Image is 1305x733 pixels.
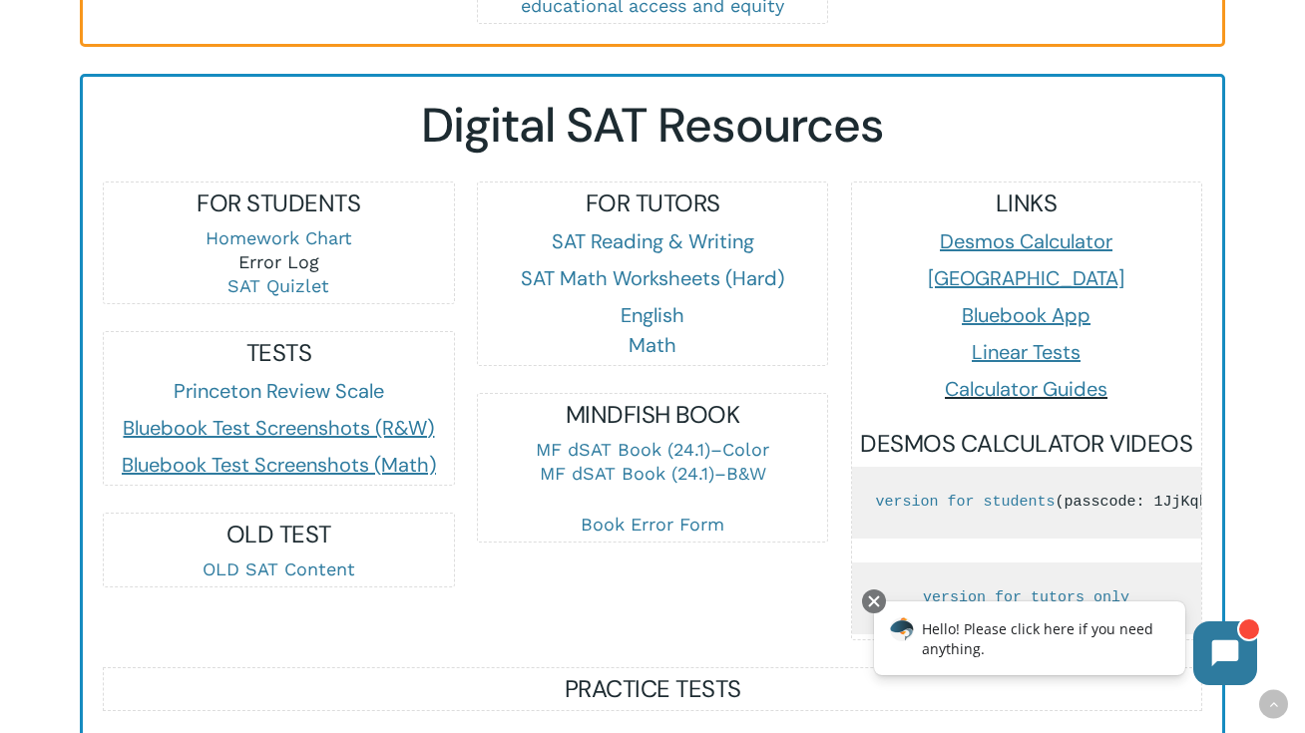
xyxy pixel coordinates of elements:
h2: Digital SAT Resources [103,97,1202,155]
a: Math [629,332,676,358]
a: Bluebook Test Screenshots (R&W) [123,415,434,441]
h5: FOR STUDENTS [104,187,453,219]
a: SAT Reading & Writing [552,228,754,254]
a: Book Error Form [581,514,724,535]
a: English [621,302,684,328]
a: Calculator Guides [945,376,1107,402]
pre: (passcode: 1JjKqk4* ) [852,467,1201,539]
h5: PRACTICE TESTS [104,673,1200,705]
h5: LINKS [852,187,1201,219]
a: [GEOGRAPHIC_DATA] [928,265,1124,291]
a: Bluebook Test Screenshots (Math) [122,452,436,478]
a: version for students [876,494,1056,511]
iframe: Chatbot [853,585,1277,705]
a: OLD SAT Content [203,558,355,579]
a: Linear Tests [972,339,1081,365]
a: SAT Quizlet [227,275,329,296]
a: Error Log [238,251,319,272]
a: SAT Math Worksheets (Hard) [521,265,784,291]
h5: OLD TEST [104,519,453,550]
a: Princeton Review Scale [174,378,384,404]
h5: FOR TUTORS [478,187,827,219]
a: MF dSAT Book (24.1)–Color [536,439,769,460]
a: MF dSAT Book (24.1)–B&W [540,463,766,484]
h5: DESMOS CALCULATOR VIDEOS [852,428,1201,460]
a: Desmos Calculator [940,228,1112,254]
a: Homework Chart [206,227,352,248]
h5: MINDFISH BOOK [478,399,827,431]
h5: TESTS [104,337,453,369]
a: Bluebook App [962,302,1090,328]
